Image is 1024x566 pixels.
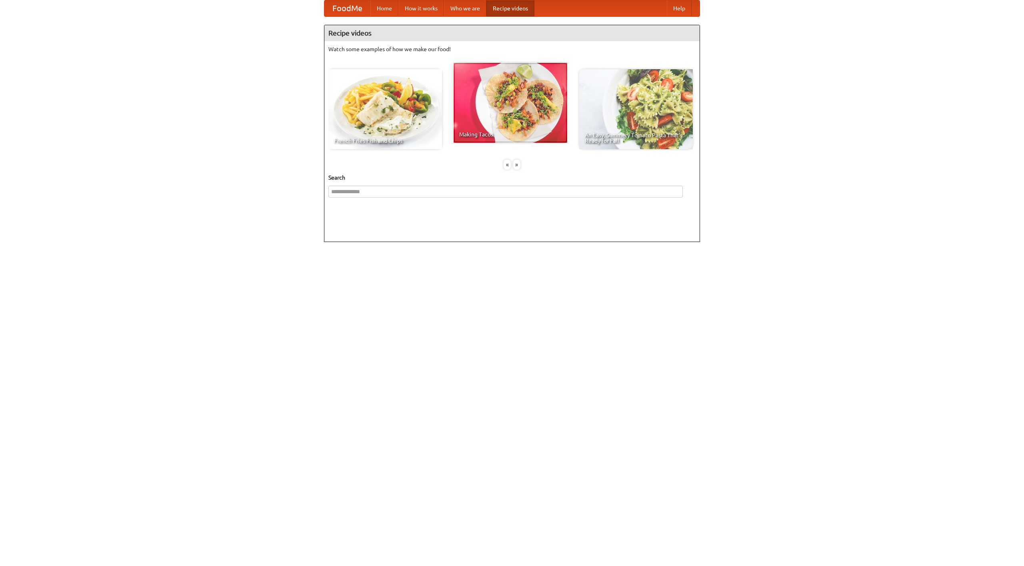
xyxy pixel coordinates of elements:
[444,0,486,16] a: Who we are
[667,0,692,16] a: Help
[328,174,696,182] h5: Search
[324,0,370,16] a: FoodMe
[324,25,700,41] h4: Recipe videos
[370,0,398,16] a: Home
[579,69,693,149] a: An Easy, Summery Tomato Pasta That's Ready for Fall
[328,69,442,149] a: French Fries Fish and Chips
[486,0,534,16] a: Recipe videos
[398,0,444,16] a: How it works
[513,160,520,170] div: »
[334,138,436,144] span: French Fries Fish and Chips
[504,160,511,170] div: «
[454,63,567,143] a: Making Tacos
[328,45,696,53] p: Watch some examples of how we make our food!
[585,132,687,144] span: An Easy, Summery Tomato Pasta That's Ready for Fall
[459,132,562,137] span: Making Tacos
